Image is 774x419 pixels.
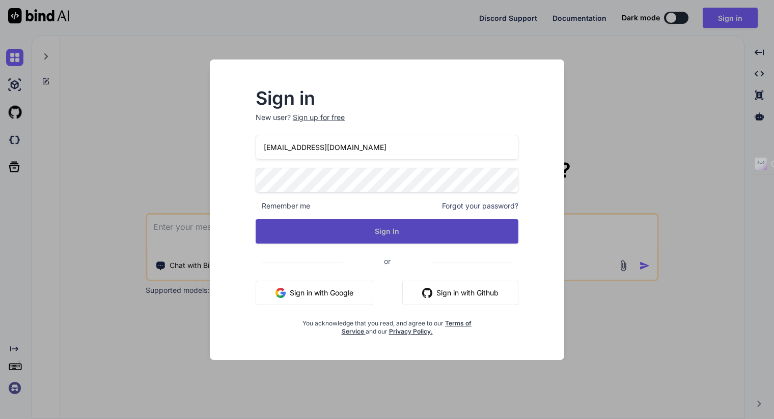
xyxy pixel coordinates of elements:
div: Sign up for free [293,112,345,123]
a: Privacy Policy. [389,327,433,335]
button: Sign in with Github [402,281,518,305]
button: Sign In [256,219,518,244]
span: Remember me [256,201,310,211]
h2: Sign in [256,90,518,106]
img: google [275,288,286,298]
img: github [422,288,432,298]
a: Terms of Service [342,319,472,335]
div: You acknowledge that you read, and agree to our and our [299,313,475,336]
span: or [343,249,431,274]
input: Login or Email [256,135,518,160]
p: New user? [256,112,518,135]
button: Sign in with Google [256,281,373,305]
span: Forgot your password? [442,201,518,211]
